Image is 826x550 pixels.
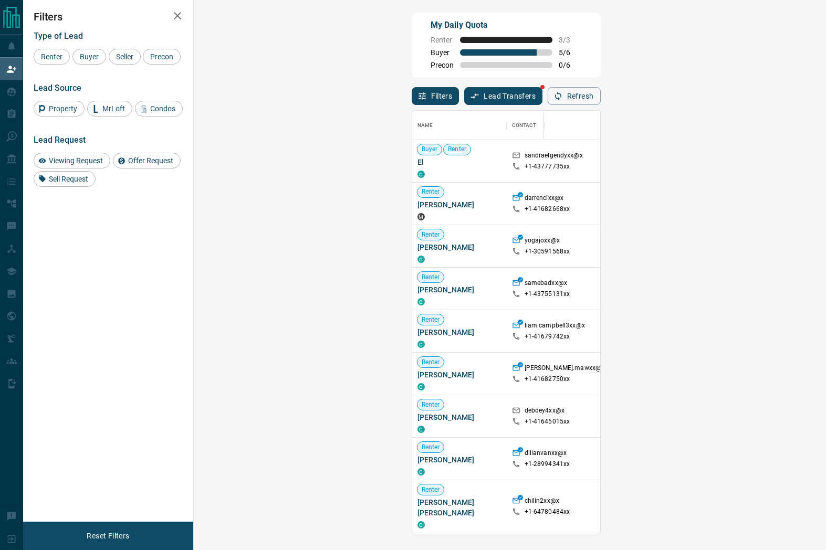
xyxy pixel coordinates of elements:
div: Buyer [72,49,106,65]
div: MrLoft [87,101,132,117]
span: Buyer [76,52,102,61]
span: Precon [431,61,454,69]
div: condos.ca [417,383,425,390]
p: +1- 41645015xx [525,417,570,426]
span: El [417,157,501,167]
div: Precon [143,49,181,65]
span: MrLoft [99,104,129,113]
p: [PERSON_NAME].mawxx@x [525,364,605,375]
div: condos.ca [417,256,425,263]
span: Sell Request [45,175,92,183]
p: samebadxx@x [525,279,567,290]
span: Lead Source [34,83,81,93]
span: 3 / 3 [559,36,582,44]
span: Renter [417,315,444,324]
p: +1- 64780484xx [525,507,570,516]
div: condos.ca [417,341,425,348]
span: Renter [417,230,444,239]
p: +1- 43755131xx [525,290,570,299]
h2: Filters [34,10,183,23]
span: Property [45,104,81,113]
p: +1- 41682668xx [525,205,570,214]
span: [PERSON_NAME] [417,412,501,422]
button: Reset Filters [80,527,136,545]
div: Condos [135,101,183,117]
div: Sell Request [34,171,96,187]
div: condos.ca [417,521,425,528]
span: Renter [417,187,444,196]
button: Lead Transfers [464,87,542,105]
div: Renter [34,49,70,65]
span: Renter [417,273,444,282]
div: condos.ca [417,468,425,475]
span: Renter [431,36,454,44]
span: [PERSON_NAME] [417,454,501,465]
span: 5 / 6 [559,48,582,57]
p: +1- 41682750xx [525,375,570,384]
p: sandraelgendyxx@x [525,151,583,162]
span: Buyer [431,48,454,57]
span: Renter [444,145,470,154]
span: Lead Request [34,135,86,145]
div: Viewing Request [34,153,110,168]
p: My Daily Quota [431,19,582,31]
p: dillanvanxx@x [525,449,567,460]
span: Renter [417,443,444,452]
span: Type of Lead [34,31,83,41]
div: Seller [109,49,141,65]
div: condos.ca [417,298,425,305]
span: Precon [147,52,177,61]
p: yogajoxx@x [525,236,560,247]
p: debdey4xx@x [525,406,564,417]
p: darrencixx@x [525,194,564,205]
p: +1- 30591568xx [525,247,570,256]
div: Name [417,111,433,140]
span: [PERSON_NAME] [417,242,501,252]
span: [PERSON_NAME] [417,369,501,380]
div: condos.ca [417,426,425,433]
button: Refresh [548,87,601,105]
span: [PERSON_NAME] [417,327,501,337]
p: liam.campbell3xx@x [525,321,585,332]
span: [PERSON_NAME] [PERSON_NAME] [417,497,501,518]
span: [PERSON_NAME] [417,199,501,210]
span: Renter [417,400,444,409]
p: +1- 28994341xx [525,460,570,469]
span: Renter [417,358,444,367]
div: mrloft.ca [417,213,425,220]
div: Offer Request [113,153,181,168]
span: Condos [147,104,179,113]
p: +1- 43777735xx [525,162,570,171]
div: Name [412,111,507,140]
span: Viewing Request [45,156,107,165]
span: Renter [37,52,66,61]
span: Renter [417,485,444,494]
span: Buyer [417,145,442,154]
div: Property [34,101,85,117]
span: [PERSON_NAME] [417,284,501,295]
span: Offer Request [124,156,177,165]
div: Contact [512,111,537,140]
p: +1- 41679742xx [525,332,570,341]
span: Seller [112,52,137,61]
button: Filters [412,87,459,105]
p: chilin2xx@x [525,496,559,507]
div: condos.ca [417,171,425,178]
span: 0 / 6 [559,61,582,69]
